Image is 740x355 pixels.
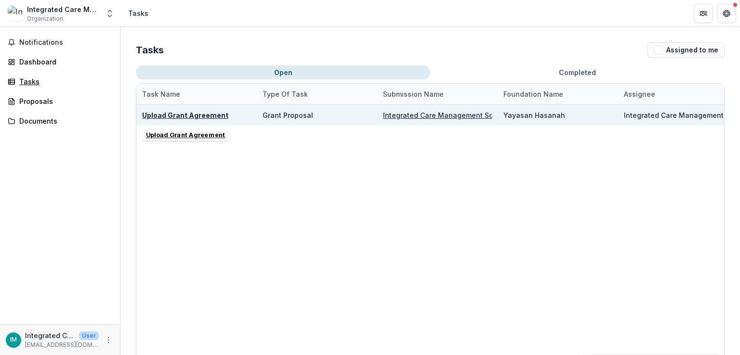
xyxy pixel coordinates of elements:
p: [EMAIL_ADDRESS][DOMAIN_NAME] [25,341,99,349]
a: Upload Grant Agreement [142,111,228,119]
button: Open [136,65,430,79]
span: Organization [27,14,63,23]
button: Get Help [717,4,736,23]
div: Grant Proposal [263,110,313,120]
div: Task Name [136,84,257,104]
img: Integrated Care Management Sdn Bhd [8,6,23,21]
button: Notifications [4,35,116,50]
div: Integrated Care Management Sdn Bhd [27,4,99,14]
div: Foundation Name [498,89,569,99]
span: Notifications [19,38,112,47]
div: Tasks [19,76,108,87]
div: Submission Name [377,89,449,99]
div: Assignee [618,84,739,104]
nav: breadcrumb [124,6,152,20]
button: Completed [430,65,725,79]
div: Foundation Name [498,84,618,104]
div: Type of Task [257,84,377,104]
div: Tasks [128,8,148,18]
button: More [103,334,114,346]
div: Integrated Care Management [10,337,17,343]
div: Task Name [136,89,186,99]
div: Submission Name [377,84,498,104]
div: Proposals [19,96,108,106]
a: Dashboard [4,54,116,70]
div: Assignee [618,89,661,99]
h2: Tasks [136,44,164,56]
button: Open entity switcher [103,4,117,23]
a: Documents [4,113,116,129]
button: Partners [694,4,713,23]
div: Dashboard [19,57,108,67]
a: Tasks [4,74,116,89]
button: Assigned to me [647,42,725,58]
div: Documents [19,116,108,126]
p: User [79,331,99,340]
div: Integrated Care Management [624,110,724,120]
div: Type of Task [257,89,314,99]
p: Integrated Care Management [25,330,75,341]
a: Integrated Care Management Sdn Bhd - 2025 - HSEF2025 - SCENIC [383,111,610,119]
div: Yayasan Hasanah [503,110,565,120]
a: Proposals [4,93,116,109]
